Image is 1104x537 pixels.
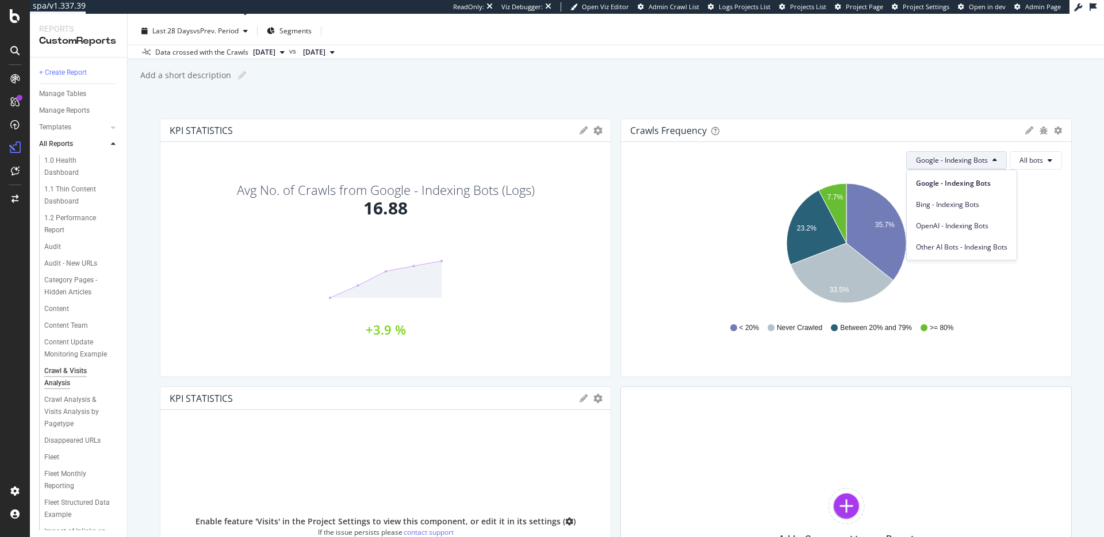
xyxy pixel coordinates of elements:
div: Disappeared URLs [44,435,101,447]
div: Audit - New URLs [44,258,97,270]
button: Last 28 DaysvsPrev. Period [137,22,252,40]
a: + Create Report [39,67,119,79]
span: 2025 Sep. 22nd [253,47,275,57]
div: Templates [39,121,71,133]
div: KPI STATISTICS [170,393,233,404]
div: Manage Reports [39,105,90,117]
a: Admin Crawl List [638,2,699,11]
span: Admin Crawl List [649,2,699,11]
a: All Reports [39,138,108,150]
div: Category Pages - Hidden Articles [44,274,112,298]
div: contact support [404,527,454,537]
div: All Reports [39,138,73,150]
span: 2025 Aug. 25th [303,47,325,57]
text: 35.7% [875,221,895,229]
div: Content Team [44,320,88,332]
div: Crawl Analysis & Visits Analysis by Pagetype [44,394,113,430]
span: Bing - Indexing Bots [916,200,1007,210]
div: Crawls FrequencygeargearGoogle - Indexing BotsAll botsA chart.< 20%Never CrawledBetween 20% and 7... [620,118,1072,377]
a: 1.0 Health Dashboard [44,155,119,179]
div: Enable feature ' Visits ' in the Project Settings to view this component, or edit it in its setti... [195,516,576,527]
div: Data crossed with the Crawls [155,47,248,57]
a: Audit - New URLs [44,258,119,270]
span: Projects List [790,2,826,11]
div: gear [1054,126,1062,135]
a: Open in dev [958,2,1006,11]
div: Crawls Frequency [630,125,707,136]
div: KPI STATISTICSgeargearAvg No. of Crawls from Google - Indexing Bots (Logs)16.88+3.9 % [160,118,611,377]
div: Add a short description [139,70,231,81]
span: Logs Projects List [719,2,770,11]
a: Crawl Analysis & Visits Analysis by Pagetype [44,394,119,430]
div: Content Update Monitoring Example [44,336,112,360]
div: ReadOnly: [453,2,484,11]
a: 1.2 Performance Report [44,212,119,236]
div: Fleet Structured Data Example [44,497,111,521]
span: < 20% [739,323,759,333]
text: 33.5% [830,286,849,294]
div: bug [1039,126,1048,135]
a: Content Update Monitoring Example [44,336,119,360]
button: [DATE] [248,45,289,59]
span: Project Page [846,2,883,11]
a: Fleet Structured Data Example [44,497,119,521]
a: Project Page [835,2,883,11]
button: [DATE] [298,45,339,59]
a: Project Settings [892,2,949,11]
div: 1.1 Thin Content Dashboard [44,183,110,208]
span: vs Prev. Period [193,26,239,36]
a: Fleet Monthly Reporting [44,468,119,492]
div: gear [593,126,603,135]
a: Admin Page [1014,2,1061,11]
text: 7.7% [827,193,844,201]
a: Content [44,303,119,315]
span: Google - Indexing Bots [916,155,988,165]
div: Fleet [44,451,59,463]
a: Projects List [779,2,826,11]
span: OpenAI - Indexing Bots [916,221,1007,231]
span: Open in dev [969,2,1006,11]
div: Fleet Monthly Reporting [44,468,109,492]
a: Category Pages - Hidden Articles [44,274,119,298]
div: Content [44,303,69,315]
i: Edit report name [238,71,246,79]
div: Reports [39,23,118,34]
button: All bots [1010,151,1062,170]
div: gear [593,394,603,402]
a: Manage Tables [39,88,119,100]
div: Audit [44,241,61,253]
a: Content Team [44,320,119,332]
span: Segments [279,26,312,36]
span: >= 80% [930,323,953,333]
div: CustomReports [39,34,118,48]
div: Crawl & Visits Analysis [44,365,109,389]
span: Open Viz Editor [582,2,629,11]
span: Project Settings [903,2,949,11]
div: Viz Debugger: [501,2,543,11]
a: Disappeared URLs [44,435,119,447]
span: Admin Page [1025,2,1061,11]
button: Google - Indexing Bots [906,151,1007,170]
a: 1.1 Thin Content Dashboard [44,183,119,208]
svg: A chart. [630,179,1062,312]
div: KPI STATISTICS [170,125,233,136]
div: 1.0 Health Dashboard [44,155,108,179]
a: Logs Projects List [708,2,770,11]
span: Last 28 Days [152,26,193,36]
text: 23.2% [797,224,816,232]
span: All bots [1019,155,1043,165]
span: Never Crawled [777,323,822,333]
a: Open Viz Editor [570,2,629,11]
div: Avg No. of Crawls from Google - Indexing Bots (Logs) [237,183,535,196]
div: Manage Tables [39,88,86,100]
div: 16.88 [363,196,408,221]
span: Between 20% and 79% [840,323,912,333]
span: Google - Indexing Bots [916,178,1007,189]
a: Fleet [44,451,119,463]
span: vs [289,46,298,56]
div: If the issue persists please [318,527,402,537]
div: +3.9 % [366,324,406,335]
div: + Create Report [39,67,87,79]
span: Other AI Bots - Indexing Bots [916,242,1007,252]
button: Segments [262,22,316,40]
